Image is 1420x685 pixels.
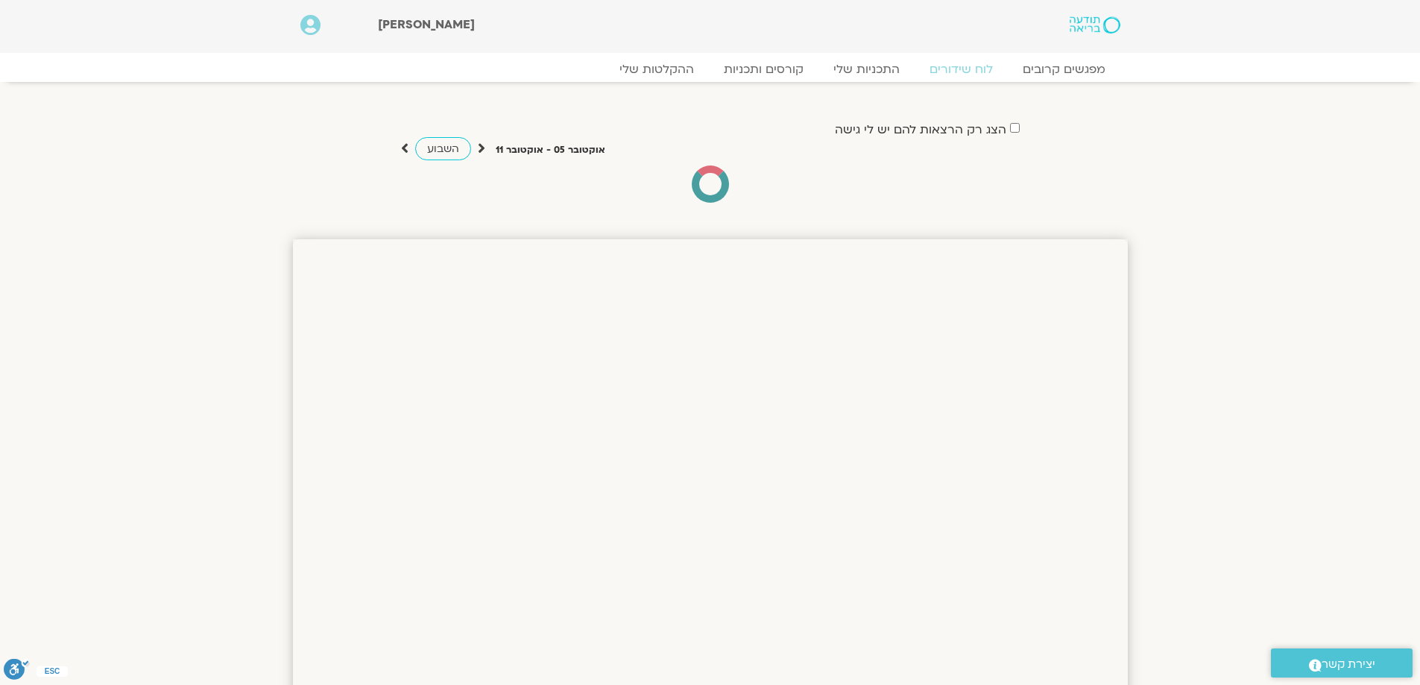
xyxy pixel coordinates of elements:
a: השבוע [415,137,471,160]
span: השבוע [427,142,459,156]
label: הצג רק הרצאות להם יש לי גישה [835,123,1006,136]
a: יצירת קשר [1271,648,1413,678]
p: אוקטובר 05 - אוקטובר 11 [496,142,605,158]
a: התכניות שלי [818,62,915,77]
nav: Menu [300,62,1120,77]
a: מפגשים קרובים [1008,62,1120,77]
a: ההקלטות שלי [605,62,709,77]
span: יצירת קשר [1322,654,1375,675]
a: קורסים ותכניות [709,62,818,77]
a: לוח שידורים [915,62,1008,77]
span: [PERSON_NAME] [378,16,475,33]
